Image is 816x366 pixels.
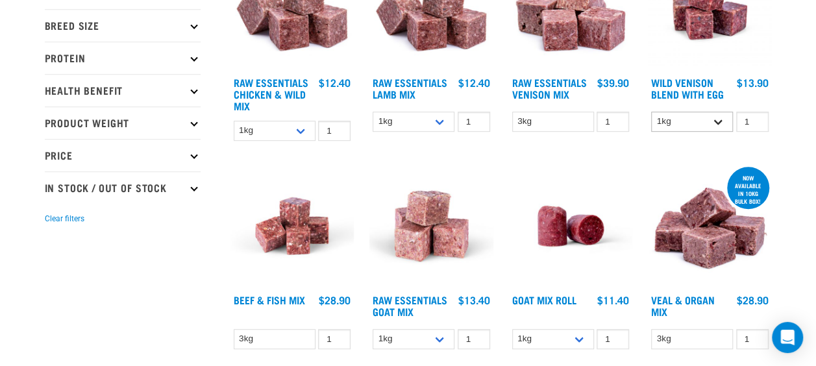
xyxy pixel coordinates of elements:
img: 1158 Veal Organ Mix 01 [648,164,772,288]
input: 1 [318,121,351,141]
input: 1 [458,112,490,132]
a: Beef & Fish Mix [234,297,305,302]
p: Breed Size [45,9,201,42]
div: $12.40 [458,77,490,88]
p: In Stock / Out Of Stock [45,171,201,204]
div: $28.90 [319,294,351,306]
img: Goat M Ix 38448 [369,164,493,288]
p: Health Benefit [45,74,201,106]
img: Beef Mackerel 1 [230,164,354,288]
a: Veal & Organ Mix [651,297,715,314]
div: now available in 10kg bulk box! [727,168,769,211]
a: Goat Mix Roll [512,297,576,302]
div: $11.40 [597,294,629,306]
button: Clear filters [45,213,84,225]
input: 1 [736,329,769,349]
a: Wild Venison Blend with Egg [651,79,724,97]
p: Price [45,139,201,171]
div: $39.90 [597,77,629,88]
input: 1 [597,329,629,349]
div: $28.90 [737,294,769,306]
a: Raw Essentials Chicken & Wild Mix [234,79,308,108]
input: 1 [736,112,769,132]
input: 1 [597,112,629,132]
p: Protein [45,42,201,74]
div: $12.40 [319,77,351,88]
img: Raw Essentials Chicken Lamb Beef Bulk Minced Raw Dog Food Roll Unwrapped [509,164,633,288]
div: $13.40 [458,294,490,306]
p: Product Weight [45,106,201,139]
div: $13.90 [737,77,769,88]
div: Open Intercom Messenger [772,322,803,353]
a: Raw Essentials Lamb Mix [373,79,447,97]
a: Raw Essentials Goat Mix [373,297,447,314]
input: 1 [458,329,490,349]
input: 1 [318,329,351,349]
a: Raw Essentials Venison Mix [512,79,587,97]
